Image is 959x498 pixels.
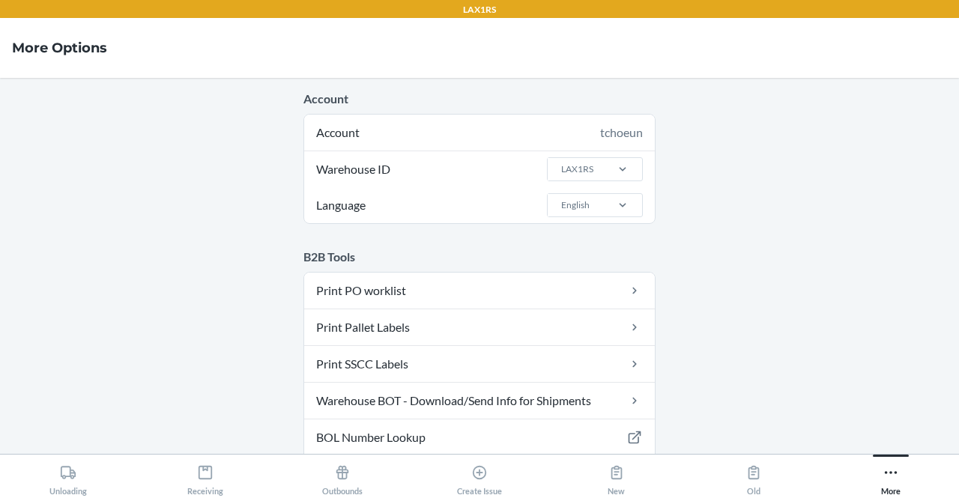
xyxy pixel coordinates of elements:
h4: More Options [12,38,107,58]
button: More [822,455,959,496]
span: Language [314,187,368,223]
button: New [548,455,685,496]
button: Old [685,455,822,496]
div: Outbounds [322,458,363,496]
div: More [881,458,901,496]
span: Warehouse ID [314,151,393,187]
button: Outbounds [274,455,411,496]
div: New [608,458,625,496]
a: BOL Number Lookup [304,419,655,455]
div: Receiving [187,458,223,496]
a: Print PO worklist [304,273,655,309]
input: Warehouse IDLAX1RS [560,163,561,176]
div: tchoeun [600,124,643,142]
p: Account [303,90,656,108]
p: LAX1RS [463,3,496,16]
button: Create Issue [411,455,548,496]
input: LanguageEnglish [560,198,561,212]
button: Receiving [137,455,274,496]
div: Create Issue [457,458,502,496]
p: B2B Tools [303,248,656,266]
div: Old [745,458,762,496]
a: Print Pallet Labels [304,309,655,345]
div: Unloading [49,458,87,496]
div: LAX1RS [561,163,593,176]
a: Warehouse BOT - Download/Send Info for Shipments [304,383,655,419]
div: English [561,198,590,212]
a: Print SSCC Labels [304,346,655,382]
div: Account [304,115,655,151]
